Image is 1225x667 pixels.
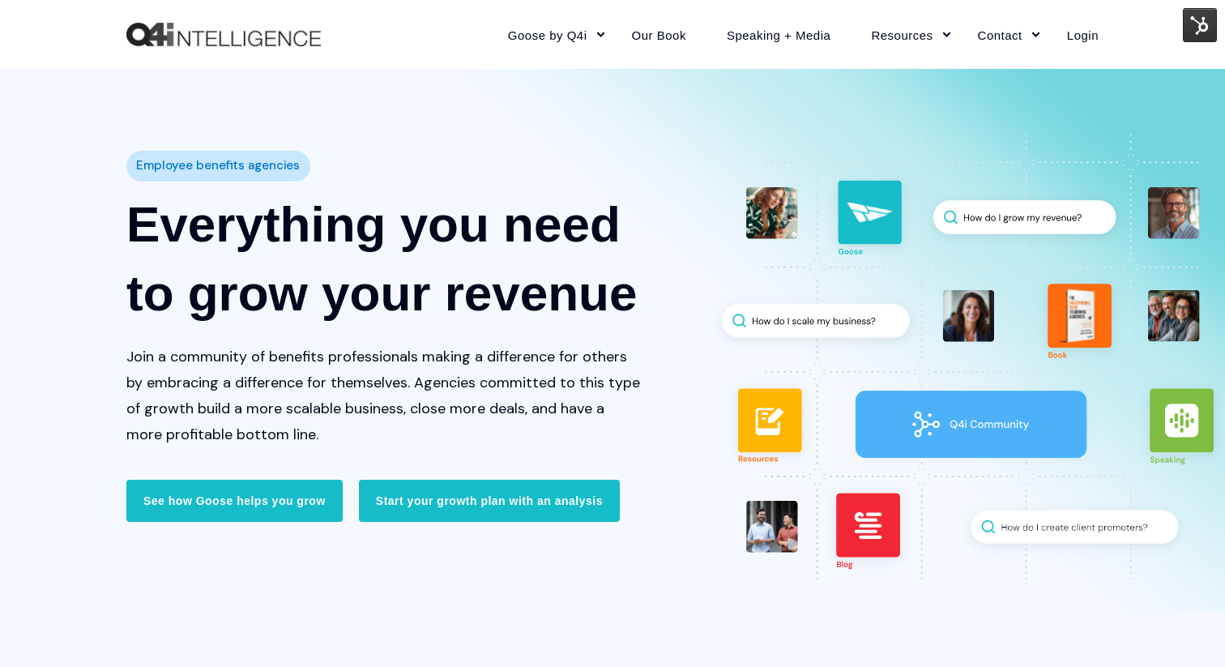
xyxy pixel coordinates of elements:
[126,344,642,447] p: Join a community of benefits professionals making a difference for others by embracing a differen...
[126,480,343,522] a: See how Goose helps you grow
[359,480,620,522] a: Start your growth plan with an analysis
[1183,8,1217,42] img: HubSpot Tools Menu Toggle
[136,154,300,177] span: Employee benefits agencies
[126,190,642,327] h1: Everything you need to grow your revenue
[126,23,321,47] a: Back to Home
[126,23,321,47] img: Q4intelligence, LLC logo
